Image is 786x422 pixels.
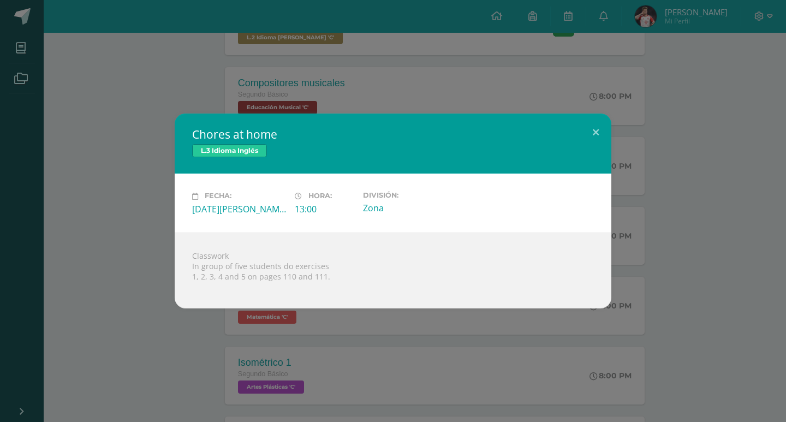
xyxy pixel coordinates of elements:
[363,202,457,214] div: Zona
[205,192,231,200] span: Fecha:
[363,191,457,199] label: División:
[192,203,286,215] div: [DATE][PERSON_NAME]
[175,233,611,308] div: Classwork In group of five students do exercises 1, 2, 3, 4 and 5 on pages 110 and 111.
[580,114,611,151] button: Close (Esc)
[308,192,332,200] span: Hora:
[295,203,354,215] div: 13:00
[192,144,267,157] span: L.3 Idioma Inglés
[192,127,594,142] h2: Chores at home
